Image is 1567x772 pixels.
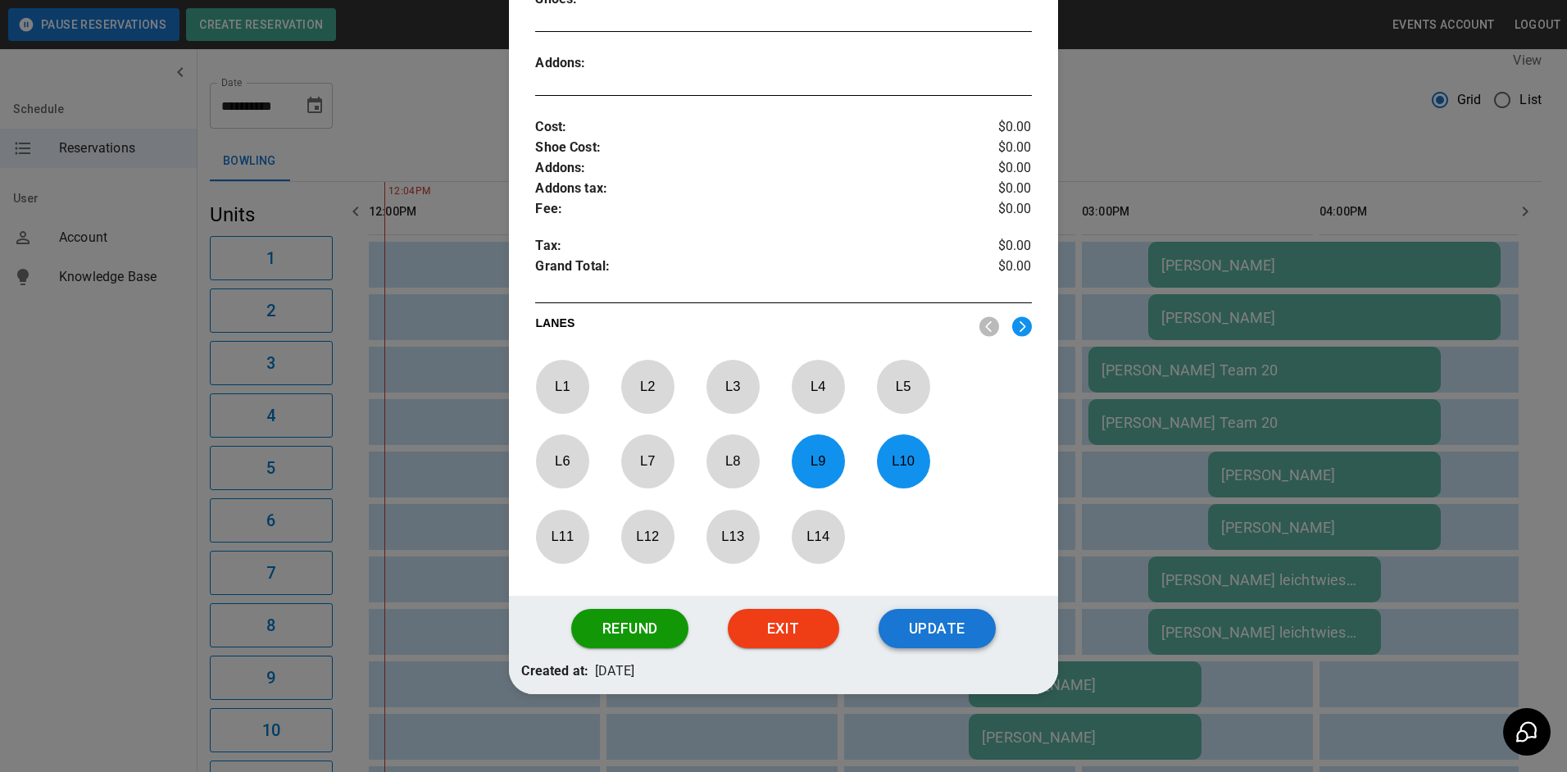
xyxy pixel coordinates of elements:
p: Tax : [535,236,948,257]
p: L 12 [620,517,674,556]
p: Shoe Cost : [535,138,948,158]
p: L 4 [791,367,845,406]
p: L 10 [876,442,930,480]
p: L 2 [620,367,674,406]
p: L 8 [706,442,760,480]
p: L 6 [535,442,589,480]
p: L 13 [706,517,760,556]
p: L 7 [620,442,674,480]
p: Addons tax : [535,179,948,199]
button: Exit [728,609,839,648]
p: L 14 [791,517,845,556]
p: Grand Total : [535,257,948,281]
p: Fee : [535,199,948,220]
button: Update [879,609,996,648]
img: right.svg [1012,316,1032,337]
p: $0.00 [949,179,1032,199]
p: $0.00 [949,138,1032,158]
p: L 3 [706,367,760,406]
button: Refund [571,609,688,648]
p: L 1 [535,367,589,406]
p: $0.00 [949,199,1032,220]
p: Created at: [521,661,588,682]
p: $0.00 [949,236,1032,257]
p: Cost : [535,117,948,138]
p: $0.00 [949,117,1032,138]
p: $0.00 [949,257,1032,281]
img: nav_left.svg [979,316,999,337]
p: Addons : [535,53,659,74]
p: L 5 [876,367,930,406]
p: LANES [535,315,965,338]
p: $0.00 [949,158,1032,179]
p: L 11 [535,517,589,556]
p: Addons : [535,158,948,179]
p: [DATE] [595,661,634,682]
p: L 9 [791,442,845,480]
